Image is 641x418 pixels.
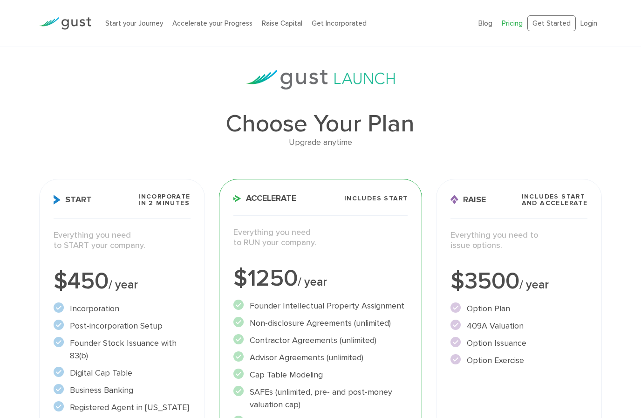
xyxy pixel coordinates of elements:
div: Upgrade anytime [39,136,602,150]
li: 409A Valuation [450,320,587,332]
span: / year [298,275,327,289]
div: $3500 [450,270,587,293]
a: Raise Capital [262,19,302,27]
li: Founder Intellectual Property Assignment [233,300,408,312]
a: Login [580,19,597,27]
li: Cap Table Modeling [233,369,408,381]
li: Advisor Agreements (unlimited) [233,351,408,364]
h1: Choose Your Plan [39,112,602,136]
a: Get Incorporated [312,19,367,27]
li: Contractor Agreements (unlimited) [233,334,408,347]
span: Incorporate in 2 Minutes [138,193,190,206]
li: Option Exercise [450,354,587,367]
a: Get Started [527,15,576,32]
div: $1250 [233,267,408,290]
a: Start your Journey [105,19,163,27]
li: Post-incorporation Setup [54,320,191,332]
span: Includes START and ACCELERATE [522,193,588,206]
li: Option Plan [450,302,587,315]
li: Incorporation [54,302,191,315]
img: gust-launch-logos.svg [246,70,395,89]
img: Raise Icon [450,195,458,205]
img: Gust Logo [39,17,91,30]
span: Includes START [344,195,408,202]
span: Start [54,195,92,205]
span: / year [519,278,549,292]
a: Blog [478,19,492,27]
li: Founder Stock Issuance with 83(b) [54,337,191,362]
a: Accelerate your Progress [172,19,252,27]
span: / year [109,278,138,292]
li: SAFEs (unlimited, pre- and post-money valuation cap) [233,386,408,411]
div: $450 [54,270,191,293]
img: Accelerate Icon [233,195,241,202]
p: Everything you need to START your company. [54,230,191,251]
li: Digital Cap Table [54,367,191,379]
p: Everything you need to RUN your company. [233,227,408,248]
span: Raise [450,195,486,205]
a: Pricing [502,19,523,27]
li: Non-disclosure Agreements (unlimited) [233,317,408,329]
li: Business Banking [54,384,191,397]
p: Everything you need to issue options. [450,230,587,251]
li: Registered Agent in [US_STATE] [54,401,191,414]
span: Accelerate [233,194,296,203]
img: Start Icon X2 [54,195,61,205]
li: Option Issuance [450,337,587,349]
